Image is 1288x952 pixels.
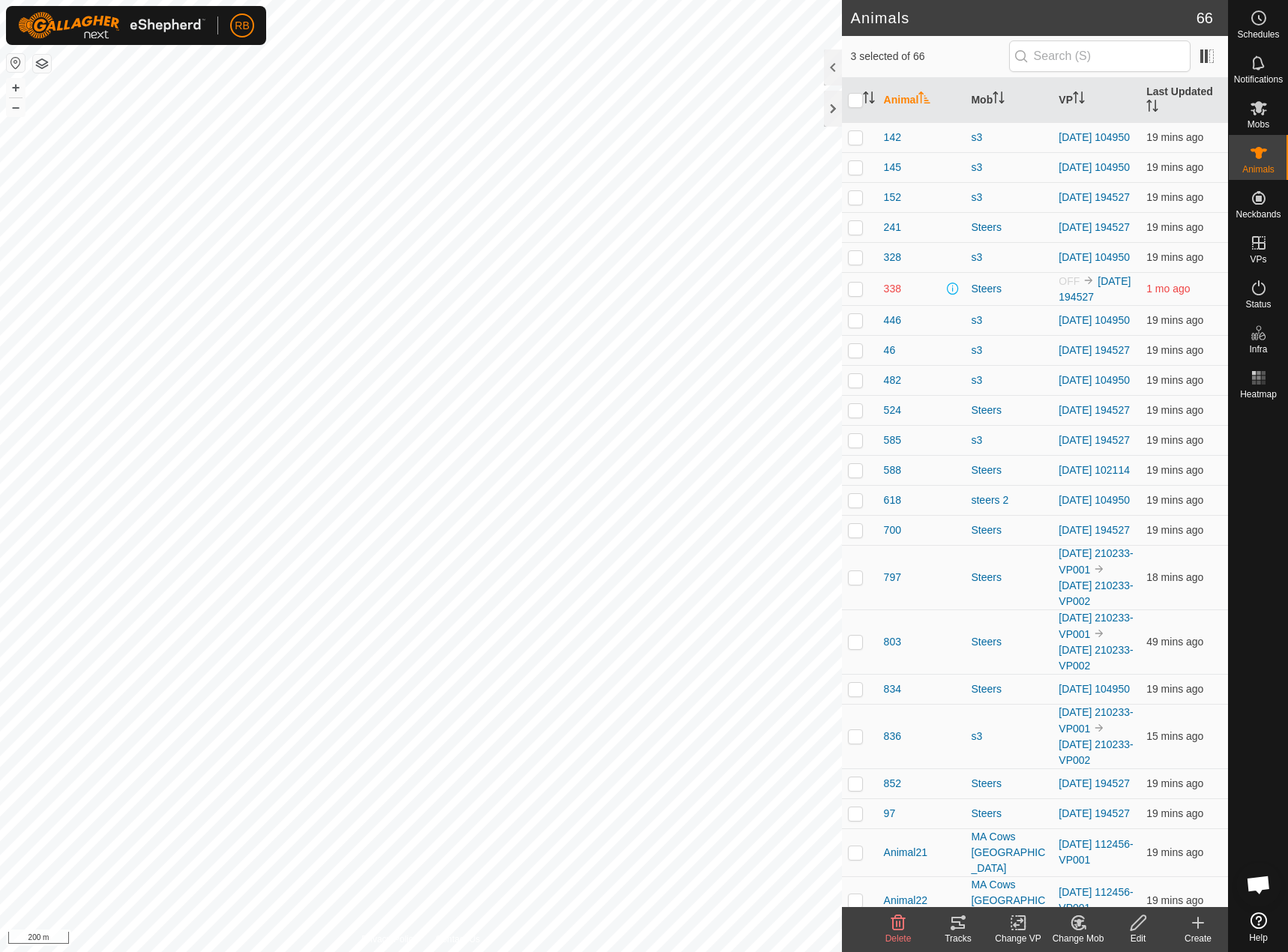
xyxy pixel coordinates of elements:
[1146,314,1203,326] span: 10 Sept 2025, 6:03 pm
[1146,464,1203,476] span: 10 Sept 2025, 6:03 pm
[1146,807,1203,819] span: 10 Sept 2025, 6:03 pm
[971,463,1047,478] div: Steers
[1248,120,1269,129] span: Mobs
[863,94,875,106] p-sorticon: Activate to sort
[884,403,901,418] span: 524
[971,492,1047,508] div: steers 2
[1146,131,1203,143] span: 10 Sept 2025, 6:03 pm
[884,250,901,265] span: 328
[1093,563,1105,575] img: to
[1250,255,1266,264] span: VPs
[1240,390,1277,399] span: Heatmap
[33,55,51,73] button: Map Layers
[1059,314,1130,326] a: [DATE] 104950
[1059,706,1133,735] a: [DATE] 210233-VP001
[1146,571,1203,583] span: 10 Sept 2025, 6:04 pm
[1234,75,1283,84] span: Notifications
[1245,300,1271,309] span: Status
[1146,730,1203,742] span: 10 Sept 2025, 6:07 pm
[1059,191,1130,203] a: [DATE] 194527
[918,94,930,106] p-sorticon: Activate to sort
[878,78,966,123] th: Animal
[1059,777,1130,789] a: [DATE] 194527
[1059,221,1130,233] a: [DATE] 194527
[18,12,205,39] img: Gallagher Logo
[1093,627,1105,639] img: to
[884,492,901,508] span: 618
[1048,932,1108,945] div: Change Mob
[884,681,901,697] span: 834
[7,79,25,97] button: +
[1059,579,1133,607] a: [DATE] 210233-VP002
[1059,251,1130,263] a: [DATE] 104950
[1168,932,1228,945] div: Create
[971,729,1047,744] div: s3
[1146,251,1203,263] span: 10 Sept 2025, 6:03 pm
[1146,102,1158,114] p-sorticon: Activate to sort
[884,281,901,297] span: 338
[1146,344,1203,356] span: 10 Sept 2025, 6:03 pm
[7,98,25,116] button: –
[1146,434,1203,446] span: 10 Sept 2025, 6:03 pm
[1237,30,1279,39] span: Schedules
[884,845,927,861] span: Animal21
[971,776,1047,792] div: Steers
[1073,94,1085,106] p-sorticon: Activate to sort
[971,343,1047,358] div: s3
[1146,777,1203,789] span: 10 Sept 2025, 6:03 pm
[971,190,1047,205] div: s3
[971,373,1047,388] div: s3
[988,932,1048,945] div: Change VP
[971,522,1047,538] div: Steers
[1059,275,1131,303] a: [DATE] 194527
[1059,494,1130,506] a: [DATE] 104950
[884,190,901,205] span: 152
[884,634,901,650] span: 803
[1059,131,1130,143] a: [DATE] 104950
[884,522,901,538] span: 700
[971,250,1047,265] div: s3
[884,220,901,235] span: 241
[971,877,1047,924] div: MA Cows [GEOGRAPHIC_DATA]
[971,220,1047,235] div: Steers
[1108,932,1168,945] div: Edit
[1059,344,1130,356] a: [DATE] 194527
[993,94,1005,106] p-sorticon: Activate to sort
[1083,274,1095,286] img: to
[885,933,912,944] span: Delete
[1059,464,1130,476] a: [DATE] 102114
[971,130,1047,145] div: s3
[1059,374,1130,386] a: [DATE] 104950
[884,313,901,328] span: 446
[1059,738,1133,766] a: [DATE] 210233-VP002
[1146,894,1203,906] span: 10 Sept 2025, 6:04 pm
[965,78,1053,123] th: Mob
[7,54,25,72] button: Reset Map
[1059,404,1130,416] a: [DATE] 194527
[235,18,249,34] span: RB
[1146,221,1203,233] span: 10 Sept 2025, 6:03 pm
[1242,165,1275,174] span: Animals
[884,463,901,478] span: 588
[971,806,1047,822] div: Steers
[1146,524,1203,536] span: 10 Sept 2025, 6:03 pm
[884,433,901,448] span: 585
[884,373,901,388] span: 482
[1059,161,1130,173] a: [DATE] 104950
[971,160,1047,175] div: s3
[1059,547,1133,576] a: [DATE] 210233-VP001
[1059,886,1133,914] a: [DATE] 112456-VP001
[851,49,1009,64] span: 3 selected of 66
[1146,404,1203,416] span: 10 Sept 2025, 6:03 pm
[884,893,927,909] span: Animal22
[1249,933,1268,942] span: Help
[884,729,901,744] span: 836
[1236,862,1281,907] div: Open chat
[971,281,1047,297] div: Steers
[1146,161,1203,173] span: 10 Sept 2025, 6:03 pm
[971,433,1047,448] div: s3
[884,343,896,358] span: 46
[971,829,1047,876] div: MA Cows [GEOGRAPHIC_DATA]
[1059,275,1080,287] span: OFF
[884,776,901,792] span: 852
